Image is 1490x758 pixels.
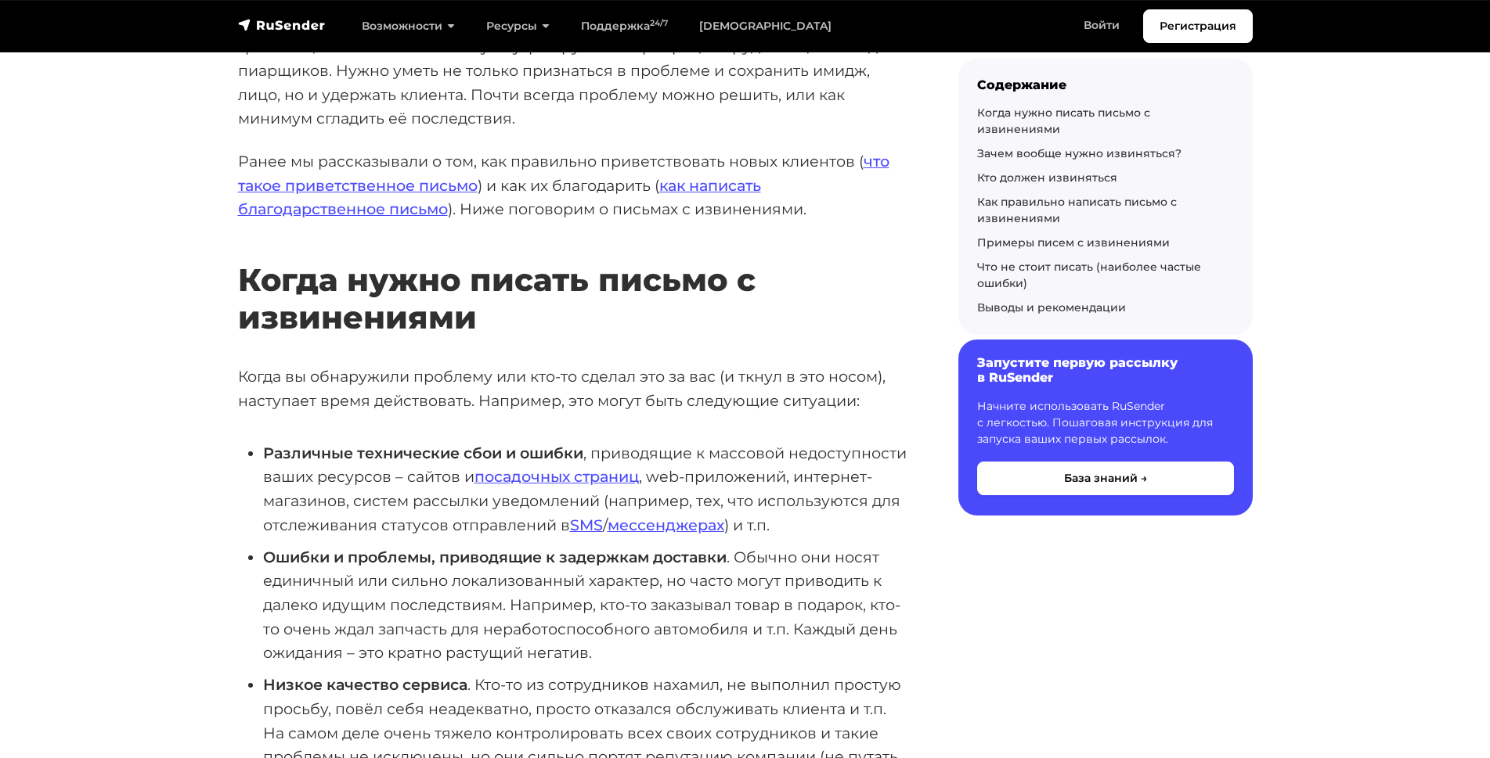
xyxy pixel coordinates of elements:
p: Начните использовать RuSender с легкостью. Пошаговая инструкция для запуска ваших первых рассылок. [977,398,1234,447]
a: Ресурсы [471,10,565,42]
a: Зачем вообще нужно извиняться? [977,146,1182,160]
a: Возможности [346,10,471,42]
div: Содержание [977,77,1234,92]
p: Когда вы обнаружили проблему или кто-то сделал это за вас (и ткнул в это носом), наступает время ... [238,365,908,412]
a: Выводы и рекомендации [977,300,1126,314]
a: Поддержка24/7 [565,10,684,42]
strong: Различные технические сбои и ошибки [263,444,583,462]
li: , приводящие к массовой недоступности ваших ресурсов – сайтов и , web-приложений, интернет-магази... [263,441,908,537]
a: Войти [1068,9,1135,41]
a: Запустите первую рассылку в RuSender Начните использовать RuSender с легкостью. Пошаговая инструк... [958,339,1253,515]
sup: 24/7 [650,18,668,28]
a: посадочных страниц [474,467,639,486]
strong: Низкое качество сервиса [263,675,467,694]
h6: Запустите первую рассылку в RuSender [977,355,1234,385]
a: SMS [570,516,603,534]
a: Кто должен извиняться [977,171,1117,185]
a: Когда нужно писать письмо с извинениями [977,106,1150,136]
button: База знаний → [977,462,1234,495]
strong: Ошибки и проблемы, приводящие к задержкам доставки [263,548,727,566]
img: RuSender [238,17,326,33]
a: мессенджерах [608,516,724,534]
a: Как правильно написать письмо с извинениями [977,195,1177,225]
a: Что не стоит писать (наиболее частые ошибки) [977,260,1201,290]
li: . Обычно они носят единичный или сильно локализованный характер, но часто могут приводить к далек... [263,545,908,666]
a: что такое приветственное письмо [238,152,889,195]
a: Регистрация [1143,9,1253,43]
h2: Когда нужно писать письмо с извинениями [238,215,908,336]
a: Примеры писем с извинениями [977,235,1170,250]
p: Ранее мы рассказывали о том, как правильно приветствовать новых клиентов ( ) и как их благодарить... [238,149,908,221]
a: [DEMOGRAPHIC_DATA] [684,10,847,42]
